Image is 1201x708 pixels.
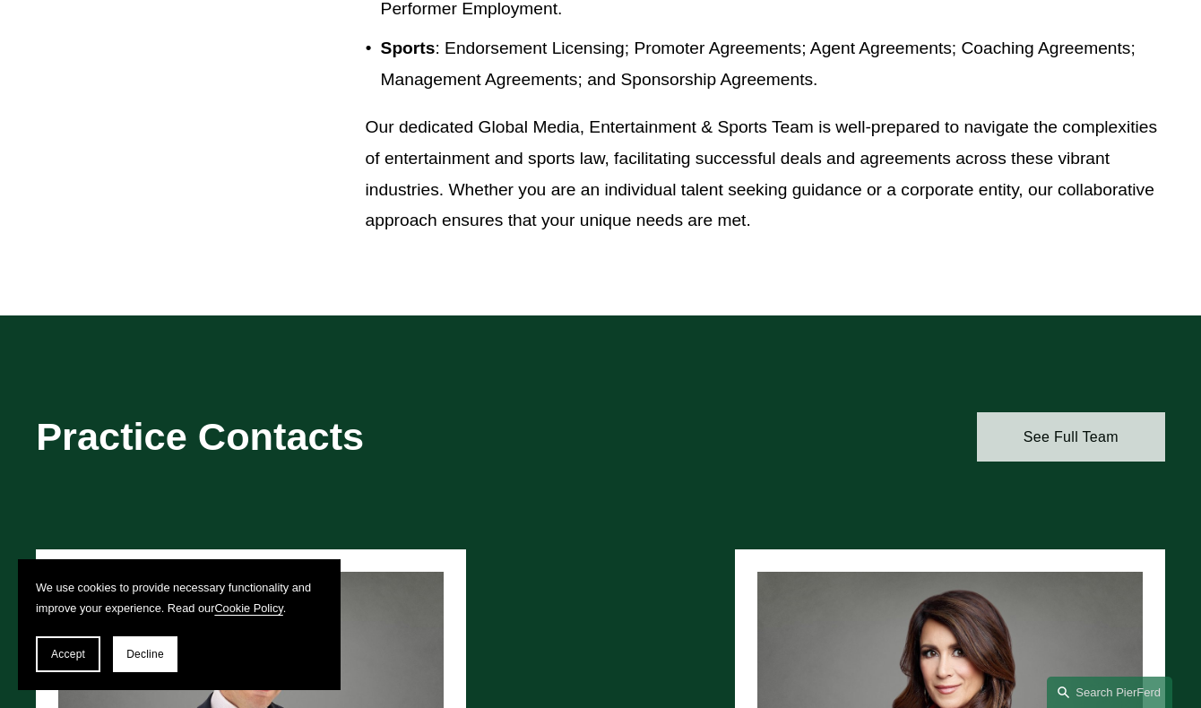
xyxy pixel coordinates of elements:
[36,636,100,672] button: Accept
[1047,677,1172,708] a: Search this site
[126,648,164,661] span: Decline
[381,33,1165,95] p: : Endorsement Licensing; Promoter Agreements; Agent Agreements; Coaching Agreements; Management A...
[381,39,436,57] strong: Sports
[51,648,85,661] span: Accept
[36,577,323,618] p: We use cookies to provide necessary functionality and improve your experience. Read our .
[36,413,553,461] h2: Practice Contacts
[366,112,1165,236] p: Our dedicated Global Media, Entertainment & Sports Team is well-prepared to navigate the complexi...
[113,636,177,672] button: Decline
[977,412,1165,461] a: See Full Team
[18,559,341,690] section: Cookie banner
[214,601,282,615] a: Cookie Policy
